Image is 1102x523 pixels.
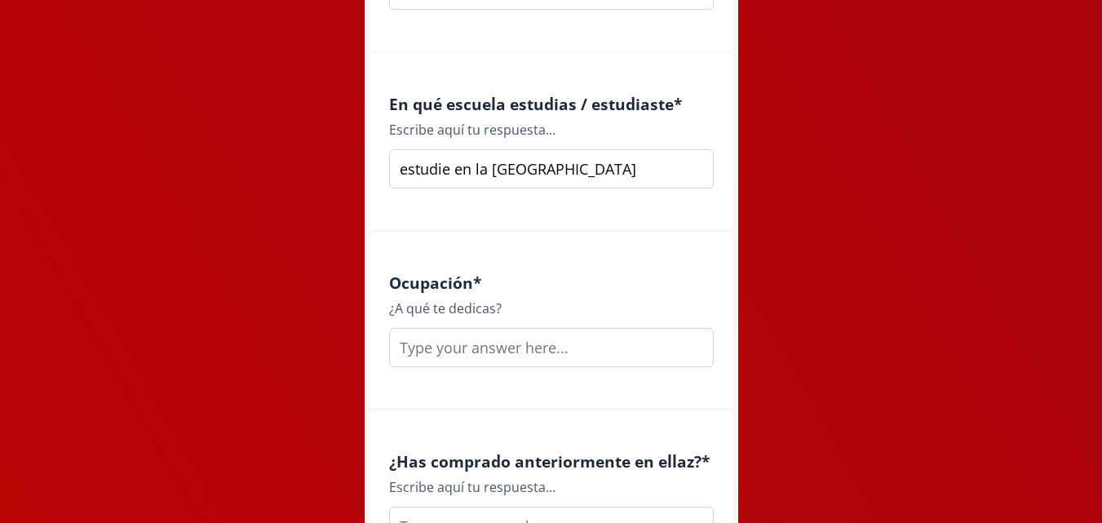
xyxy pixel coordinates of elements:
[389,120,714,140] div: Escribe aquí tu respuesta...
[389,452,714,471] h4: ¿Has comprado anteriormente en ellaz? *
[389,299,714,318] div: ¿A qué te dedicas?
[389,149,714,188] input: Type your answer here...
[389,273,714,292] h4: Ocupación *
[389,477,714,497] div: Escribe aquí tu respuesta...
[389,95,714,113] h4: En qué escuela estudias / estudiaste *
[389,328,714,367] input: Type your answer here...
